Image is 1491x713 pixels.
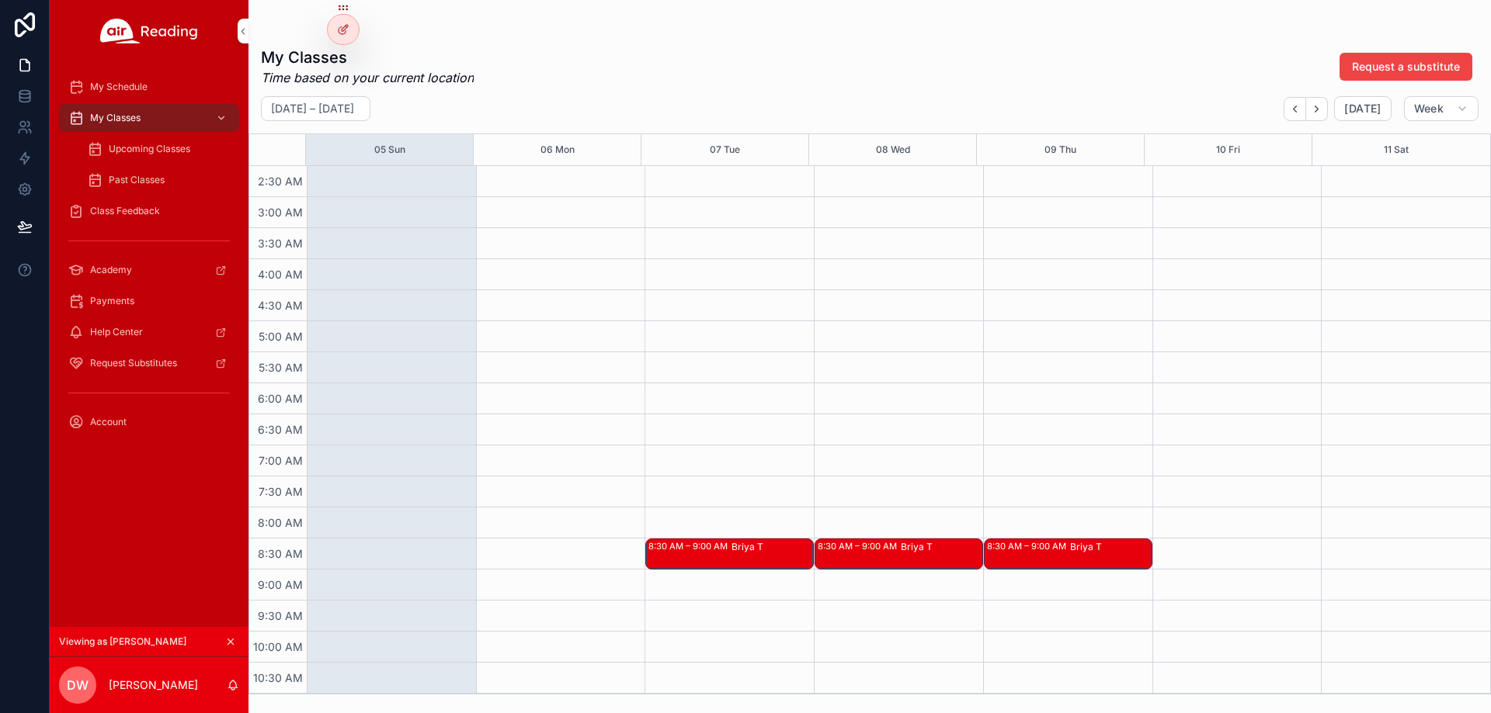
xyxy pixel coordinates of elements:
a: My Schedule [59,73,239,101]
span: Payments [90,295,134,307]
span: 8:00 AM [254,516,307,529]
span: Help Center [90,326,143,338]
span: 3:30 AM [254,237,307,250]
span: Request Substitutes [90,357,177,369]
span: 8:30 AM [254,547,307,560]
span: DW [67,676,89,694]
a: Academy [59,256,239,284]
div: Briya T [1070,541,1151,553]
span: 6:00 AM [254,392,307,405]
span: 6:30 AM [254,423,307,436]
a: My Classes [59,104,239,132]
div: 8:30 AM – 9:00 AMBriya T [646,539,813,569]
span: 3:00 AM [254,206,307,219]
span: Account [90,416,127,428]
span: 2:30 AM [254,175,307,188]
div: 8:30 AM – 9:00 AM [648,540,732,552]
img: App logo [100,19,198,43]
h2: [DATE] – [DATE] [271,101,354,116]
span: 5:30 AM [255,361,307,374]
h1: My Classes [261,47,474,68]
div: scrollable content [50,62,248,456]
span: My Classes [90,112,141,124]
span: Past Classes [109,174,165,186]
button: Next [1306,97,1328,121]
div: 8:30 AM – 9:00 AMBriya T [815,539,982,569]
div: 8:30 AM – 9:00 AMBriya T [985,539,1152,569]
a: Help Center [59,318,239,346]
span: 10:30 AM [249,671,307,684]
a: Payments [59,287,239,315]
span: My Schedule [90,81,148,93]
button: 08 Wed [876,134,910,165]
a: Request Substitutes [59,349,239,377]
span: [DATE] [1344,102,1381,116]
button: 11 Sat [1384,134,1409,165]
button: Week [1404,96,1479,121]
span: 9:00 AM [254,578,307,591]
button: Back [1284,97,1306,121]
span: Week [1414,102,1444,116]
div: 8:30 AM – 9:00 AM [987,540,1070,552]
span: 10:00 AM [249,640,307,653]
a: Account [59,408,239,436]
em: Time based on your current location [261,68,474,87]
button: 09 Thu [1044,134,1076,165]
div: Briya T [901,541,982,553]
span: 4:30 AM [254,299,307,312]
p: [PERSON_NAME] [109,677,198,693]
span: 5:00 AM [255,330,307,343]
button: [DATE] [1334,96,1391,121]
span: Upcoming Classes [109,143,190,155]
span: 9:30 AM [254,609,307,622]
div: Briya T [732,541,812,553]
span: Request a substitute [1352,59,1460,74]
span: 7:30 AM [255,485,307,498]
button: 05 Sun [374,134,405,165]
div: 8:30 AM – 9:00 AM [818,540,901,552]
span: Class Feedback [90,205,160,217]
a: Upcoming Classes [78,135,239,163]
span: 4:00 AM [254,268,307,281]
a: Class Feedback [59,197,239,225]
button: Request a substitute [1340,53,1472,81]
span: Viewing as [PERSON_NAME] [59,635,186,648]
button: 06 Mon [540,134,575,165]
span: Academy [90,264,132,276]
span: 7:00 AM [255,454,307,467]
a: Past Classes [78,166,239,194]
button: 10 Fri [1216,134,1240,165]
button: 07 Tue [710,134,740,165]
